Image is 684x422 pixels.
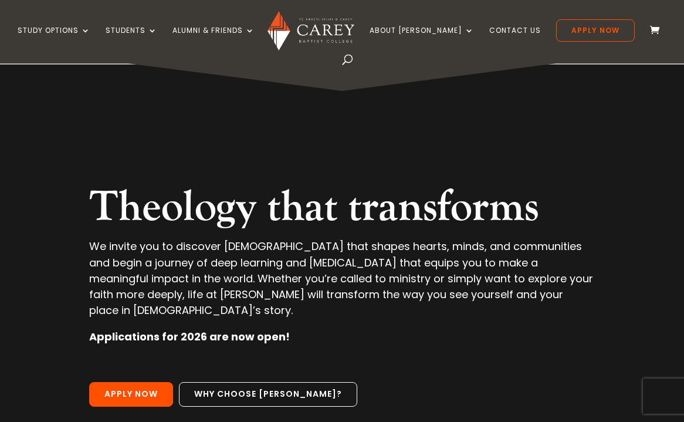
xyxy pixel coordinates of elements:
a: Why choose [PERSON_NAME]? [179,382,357,407]
a: Contact Us [489,26,541,54]
p: We invite you to discover [DEMOGRAPHIC_DATA] that shapes hearts, minds, and communities and begin... [89,238,595,329]
strong: Applications for 2026 are now open! [89,329,290,344]
a: Apply Now [89,382,173,407]
img: Carey Baptist College [267,11,354,50]
a: Study Options [18,26,90,54]
h2: Theology that transforms [89,182,595,238]
a: Students [106,26,157,54]
a: About [PERSON_NAME] [370,26,474,54]
a: Alumni & Friends [172,26,255,54]
a: Apply Now [556,19,635,42]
